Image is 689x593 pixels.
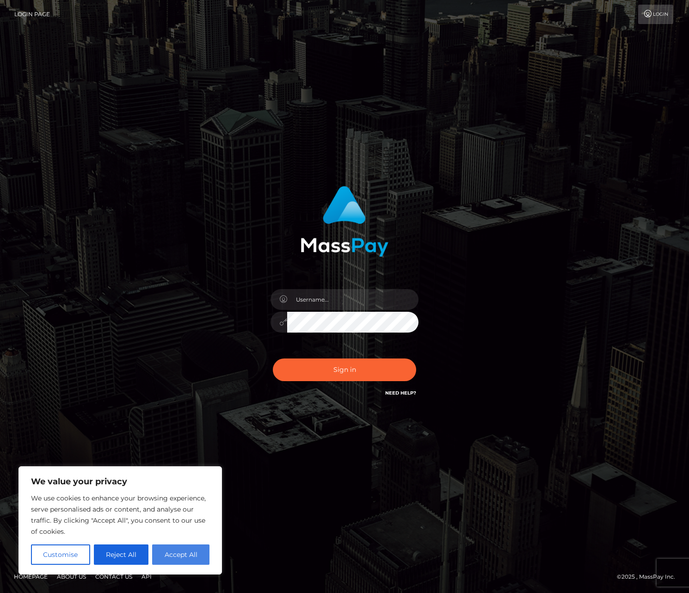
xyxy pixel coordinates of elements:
div: We value your privacy [18,466,222,574]
a: Need Help? [385,390,416,396]
input: Username... [287,289,418,310]
button: Reject All [94,544,149,565]
a: API [138,569,155,584]
p: We use cookies to enhance your browsing experience, serve personalised ads or content, and analys... [31,493,209,537]
button: Customise [31,544,90,565]
img: MassPay Login [301,186,388,257]
button: Accept All [152,544,209,565]
div: © 2025 , MassPay Inc. [617,572,682,582]
a: About Us [53,569,90,584]
a: Login Page [14,5,50,24]
button: Sign in [273,358,416,381]
a: Homepage [10,569,51,584]
a: Login [638,5,673,24]
p: We value your privacy [31,476,209,487]
a: Contact Us [92,569,136,584]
